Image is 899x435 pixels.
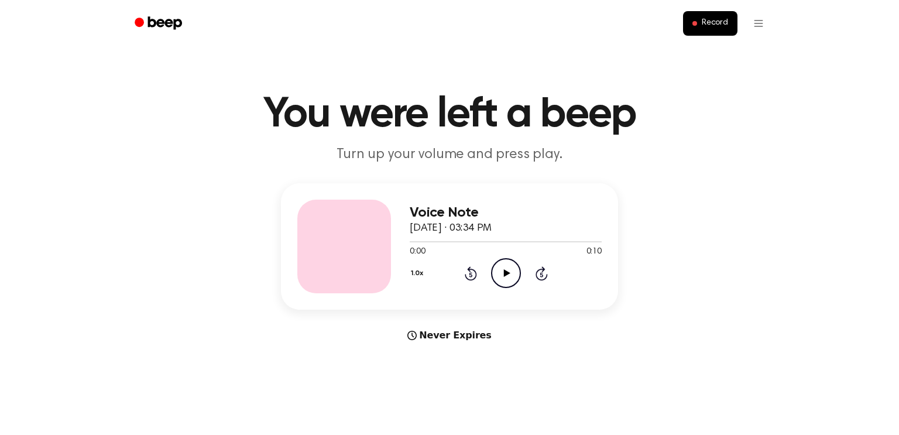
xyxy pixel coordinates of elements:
button: 1.0x [410,263,427,283]
p: Turn up your volume and press play. [225,145,674,165]
span: [DATE] · 03:34 PM [410,223,492,234]
button: Record [683,11,737,36]
h3: Voice Note [410,205,602,221]
span: 0:10 [586,246,602,258]
button: Open menu [744,9,773,37]
h1: You were left a beep [150,94,749,136]
a: Beep [126,12,193,35]
span: 0:00 [410,246,425,258]
span: Record [702,18,728,29]
div: Never Expires [281,328,618,342]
